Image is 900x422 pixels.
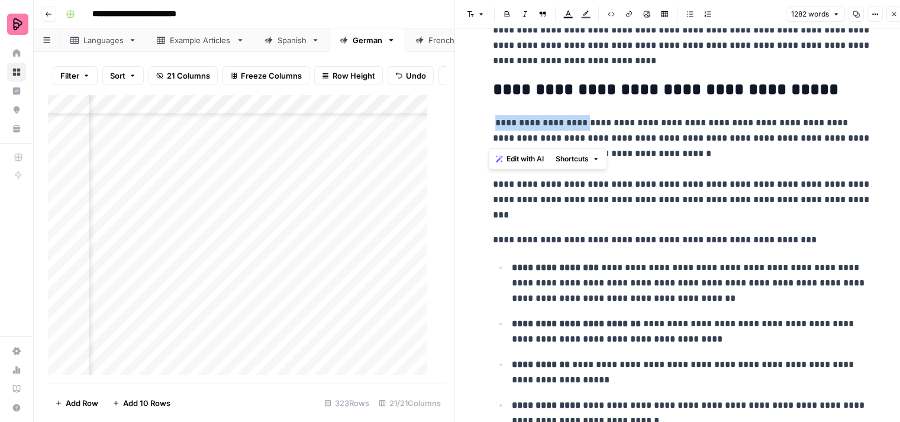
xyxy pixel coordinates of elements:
button: Filter [53,66,98,85]
span: Undo [406,70,426,82]
button: Workspace: Preply [7,9,26,39]
span: Add 10 Rows [123,397,170,409]
span: 21 Columns [167,70,210,82]
button: 21 Columns [149,66,218,85]
button: Shortcuts [551,151,604,167]
button: Freeze Columns [222,66,309,85]
div: 21/21 Columns [374,394,446,413]
span: Edit with AI [507,154,544,164]
span: Shortcuts [556,154,589,164]
span: 1282 words [791,9,829,20]
span: Sort [110,70,125,82]
a: Home [7,44,26,63]
div: Languages [83,34,124,46]
span: Filter [60,70,79,82]
button: 1282 words [786,7,845,22]
button: Help + Support [7,398,26,417]
button: Sort [102,66,144,85]
a: Usage [7,361,26,379]
a: Languages [60,28,147,52]
a: Browse [7,63,26,82]
a: Learning Hub [7,379,26,398]
a: Insights [7,82,26,100]
span: Row Height [333,70,375,82]
a: Spanish [254,28,330,52]
div: 323 Rows [320,394,374,413]
div: Example Articles [170,34,231,46]
span: Add Row [66,397,98,409]
a: Opportunities [7,100,26,119]
button: Edit with AI [491,151,549,167]
div: Spanish [278,34,307,46]
a: Example Articles [147,28,254,52]
a: French [405,28,478,52]
div: German [353,34,382,46]
img: Preply Logo [7,14,28,35]
button: Add 10 Rows [105,394,178,413]
div: French [428,34,455,46]
a: Your Data [7,119,26,138]
span: Freeze Columns [241,70,302,82]
button: Add Row [48,394,105,413]
button: Row Height [314,66,383,85]
a: Settings [7,342,26,361]
button: Undo [388,66,434,85]
a: German [330,28,405,52]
